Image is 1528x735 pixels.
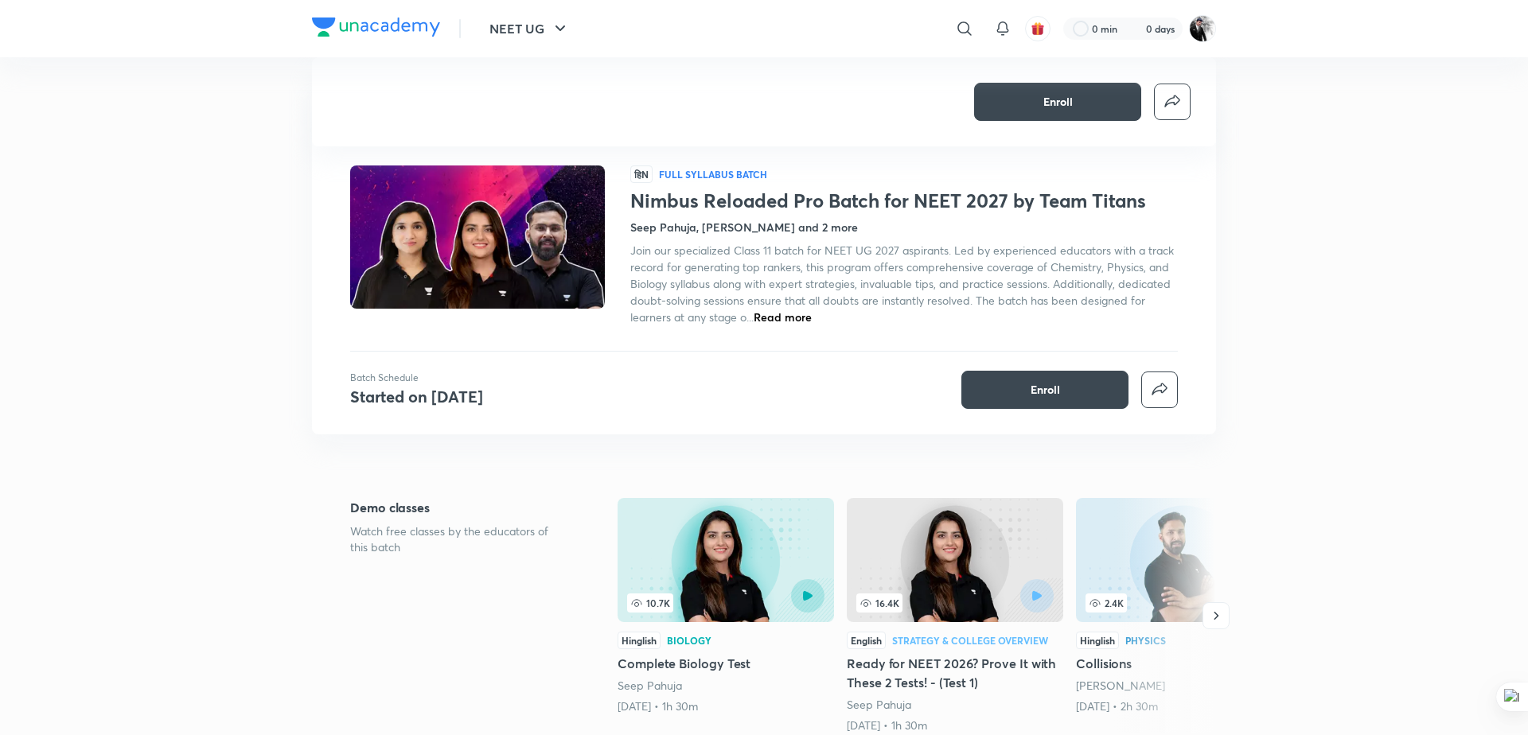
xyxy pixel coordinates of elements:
[350,523,567,555] p: Watch free classes by the educators of this batch
[1025,16,1050,41] button: avatar
[627,593,673,612] span: 10.7K
[630,189,1178,212] h1: Nimbus Reloaded Pro Batch for NEET 2027 by Team Titans
[630,165,653,183] span: हिN
[1031,21,1045,36] img: avatar
[847,717,1063,733] div: 23rd May • 1h 30m
[1076,632,1119,649] div: Hinglish
[1076,498,1292,714] a: 2.4KHinglishPhysicsCollisions[PERSON_NAME][DATE] • 2h 30m
[312,17,440,41] a: Company Logo
[1076,678,1292,694] div: Anupam Upadhayay
[618,678,682,693] a: Seep Pahuja
[974,83,1141,121] button: Enroll
[618,698,834,714] div: 6th Apr • 1h 30m
[630,219,858,235] h4: Seep Pahuja, [PERSON_NAME] and 2 more
[892,636,1048,645] div: Strategy & College Overview
[1076,678,1165,693] a: [PERSON_NAME]
[618,498,834,714] a: 10.7KHinglishBiologyComplete Biology TestSeep Pahuja[DATE] • 1h 30m
[856,593,902,612] span: 16.4K
[667,636,711,645] div: Biology
[1086,593,1127,612] span: 2.4K
[312,17,440,37] img: Company Logo
[847,498,1063,733] a: 16.4KEnglishStrategy & College OverviewReady for NEET 2026? Prove It with These 2 Tests! - (Test ...
[1031,382,1060,398] span: Enroll
[1189,15,1216,42] img: Nagesh M
[350,498,567,517] h5: Demo classes
[630,243,1174,325] span: Join our specialized Class 11 batch for NEET UG 2027 aspirants. Led by experienced educators with...
[618,678,834,694] div: Seep Pahuja
[847,697,911,712] a: Seep Pahuja
[618,632,661,649] div: Hinglish
[348,164,607,310] img: Thumbnail
[847,654,1063,692] h5: Ready for NEET 2026? Prove It with These 2 Tests! - (Test 1)
[1076,498,1292,714] a: Collisions
[618,498,834,714] a: Complete Biology Test
[847,632,886,649] div: English
[350,371,483,385] p: Batch Schedule
[847,697,1063,713] div: Seep Pahuja
[1076,654,1292,673] h5: Collisions
[350,386,483,407] h4: Started on [DATE]
[961,371,1128,409] button: Enroll
[754,309,812,325] span: Read more
[1043,94,1073,110] span: Enroll
[1127,21,1143,37] img: streak
[847,498,1063,733] a: Ready for NEET 2026? Prove It with These 2 Tests! - (Test 1)
[659,168,767,181] p: Full Syllabus Batch
[480,13,579,45] button: NEET UG
[618,654,834,673] h5: Complete Biology Test
[1076,698,1292,714] div: 6th Apr • 2h 30m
